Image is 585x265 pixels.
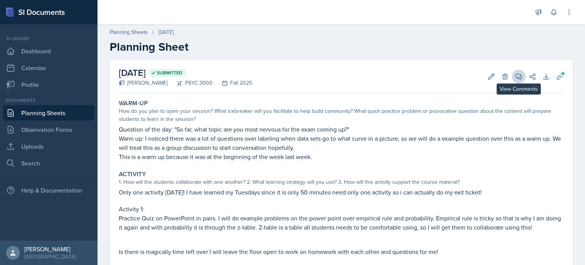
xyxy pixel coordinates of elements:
[119,152,564,161] p: This is a warm up because it was at the beginning of the week last week.
[3,156,94,171] a: Search
[213,79,252,87] div: Fall 2025
[24,245,76,253] div: [PERSON_NAME]
[3,77,94,92] a: Profile
[168,79,213,87] div: PSYC 3000
[119,66,252,80] h2: [DATE]
[3,60,94,75] a: Calendar
[119,79,168,87] div: [PERSON_NAME]
[119,204,564,214] p: Activity 1:
[3,183,94,198] div: Help & Documentation
[3,35,94,42] div: Si leader
[119,170,146,178] label: Activity
[3,105,94,120] a: Planning Sheets
[119,125,564,134] p: Question of the day: "So far, what topic are you most nervous for the exam coming up?​"
[119,107,564,123] div: How do you plan to open your session? What icebreaker will you facilitate to help build community...
[3,97,94,104] div: Documents
[24,253,76,260] div: [GEOGRAPHIC_DATA]
[119,178,564,186] div: 1. How will the students collaborate with one another? 2. What learning strategy will you use? 3....
[110,28,148,36] a: Planning Sheets
[119,100,148,107] label: Warm-Up
[119,188,564,197] p: Only one activity [DATE]! I have learned my Tuesdays since it is only 50 minutes need only one ac...
[119,214,564,232] p: Practice Quiz on PowerPoint in pairs. I will do example problems on the power point over empirica...
[3,43,94,59] a: Dashboard
[119,247,564,256] p: Is there is magically time left over I will leave the floor open to work on homework with each ot...
[3,139,94,154] a: Uploads
[512,70,526,84] button: View Comments
[110,40,573,54] h2: Planning Sheet
[158,28,174,36] div: [DATE]
[157,70,182,76] span: Submitted
[119,134,564,152] p: Warm up: I noticed there was a lot of questions over labeling when data sets go to what curve in ...
[3,122,94,137] a: Observation Forms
